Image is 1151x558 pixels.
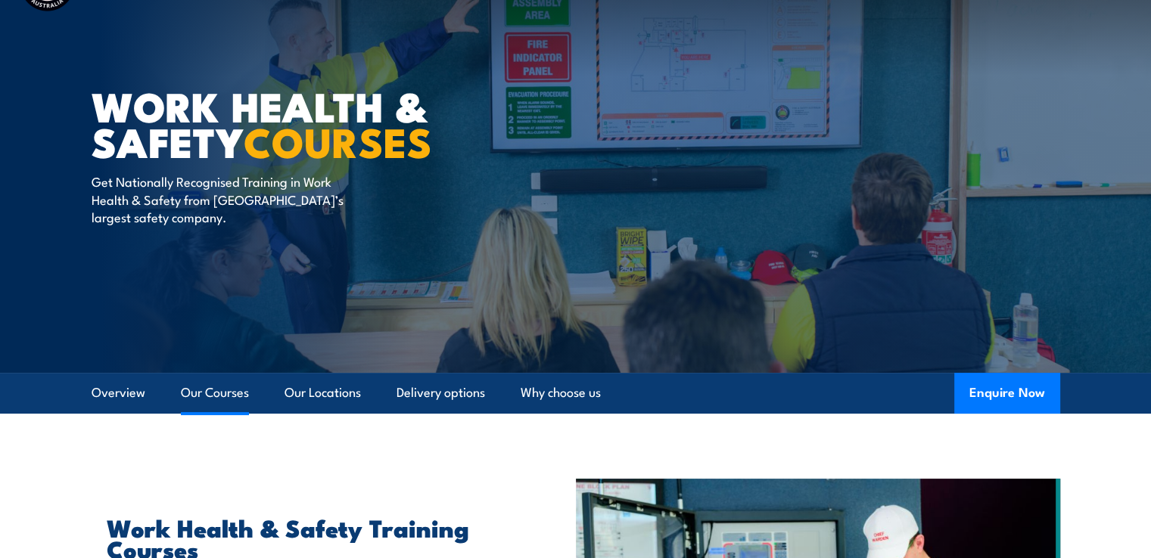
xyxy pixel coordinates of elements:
[285,373,361,413] a: Our Locations
[92,373,145,413] a: Overview
[244,109,432,172] strong: COURSES
[521,373,601,413] a: Why choose us
[397,373,485,413] a: Delivery options
[92,172,368,225] p: Get Nationally Recognised Training in Work Health & Safety from [GEOGRAPHIC_DATA]’s largest safet...
[954,373,1060,414] button: Enquire Now
[181,373,249,413] a: Our Courses
[92,88,465,158] h1: Work Health & Safety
